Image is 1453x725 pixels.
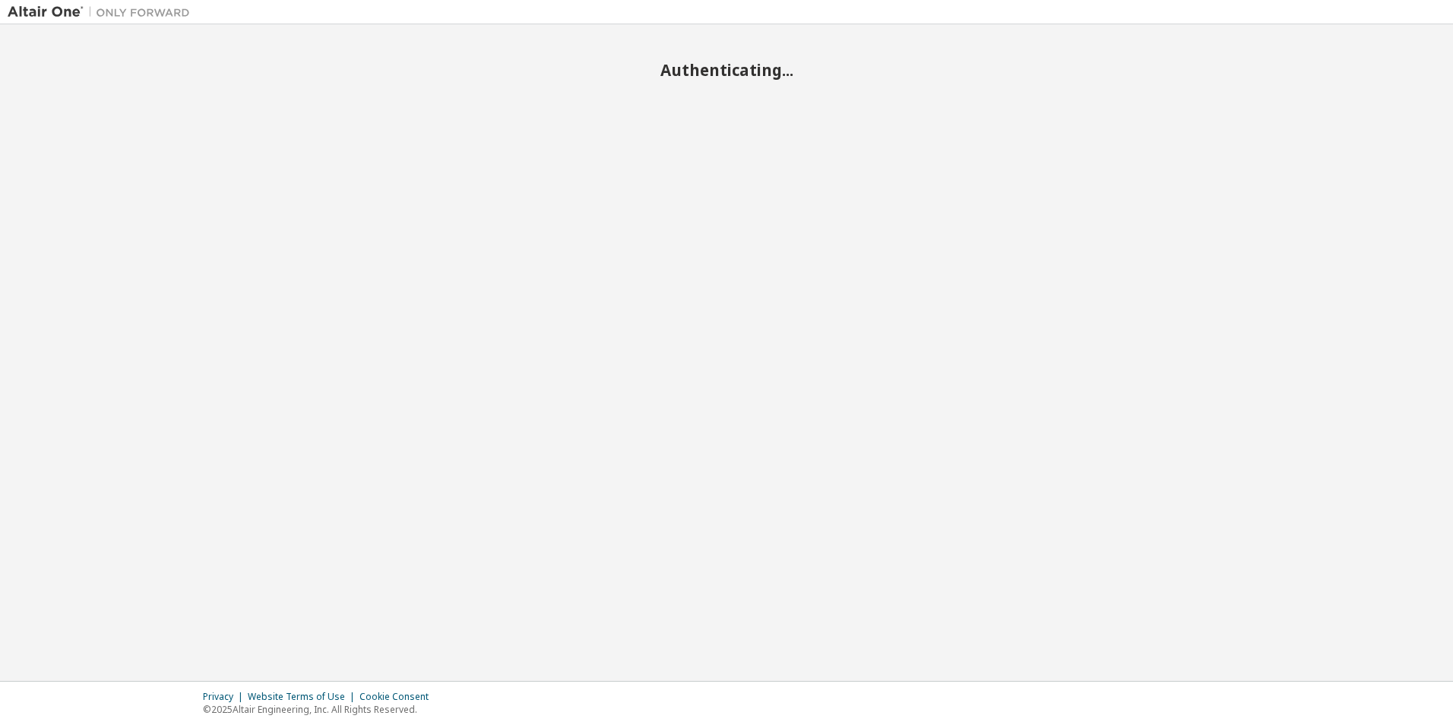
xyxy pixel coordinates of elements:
[8,60,1445,80] h2: Authenticating...
[203,703,438,716] p: © 2025 Altair Engineering, Inc. All Rights Reserved.
[203,691,248,703] div: Privacy
[8,5,198,20] img: Altair One
[359,691,438,703] div: Cookie Consent
[248,691,359,703] div: Website Terms of Use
